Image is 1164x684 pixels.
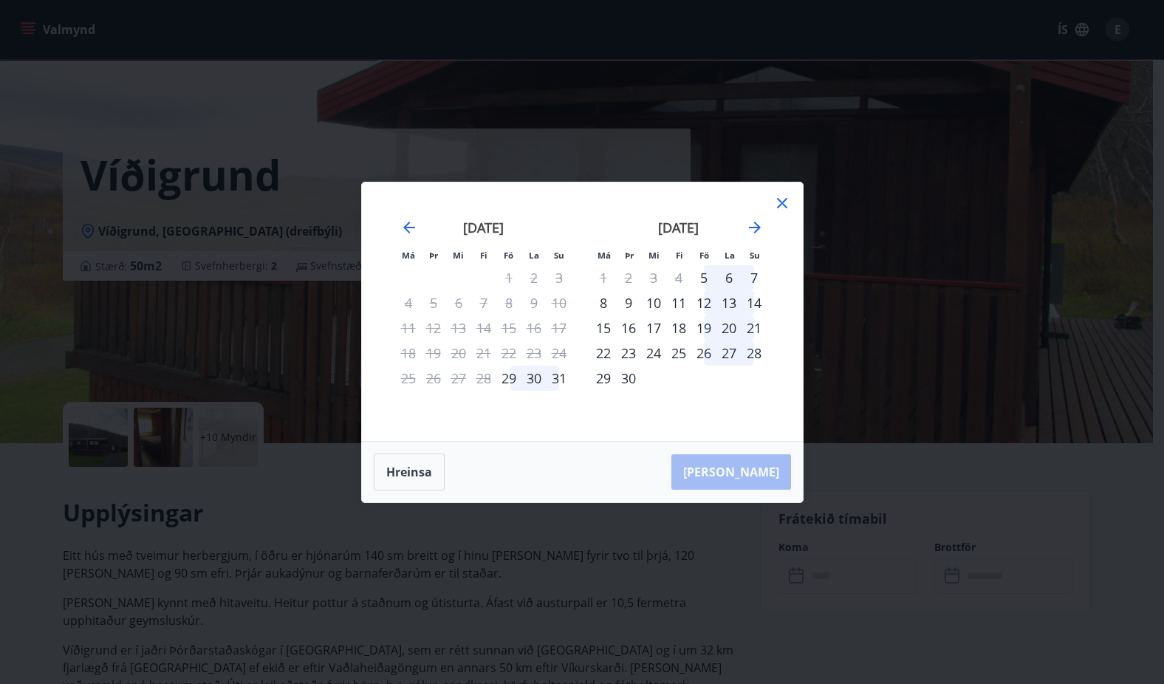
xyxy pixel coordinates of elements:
small: Fö [699,250,709,261]
div: 29 [591,366,616,391]
div: 26 [691,341,716,366]
div: 30 [616,366,641,391]
td: Choose þriðjudagur, 23. september 2025 as your check-in date. It’s available. [616,341,641,366]
div: 12 [691,290,716,315]
small: Fö [504,250,513,261]
td: Choose fimmtudagur, 25. september 2025 as your check-in date. It’s available. [666,341,691,366]
td: Not available. laugardagur, 2. ágúst 2025 [521,265,547,290]
td: Choose mánudagur, 15. september 2025 as your check-in date. It’s available. [591,315,616,341]
div: 30 [521,366,547,391]
td: Not available. fimmtudagur, 7. ágúst 2025 [471,290,496,315]
td: Choose laugardagur, 27. september 2025 as your check-in date. It’s available. [716,341,742,366]
td: Choose föstudagur, 26. september 2025 as your check-in date. It’s available. [691,341,716,366]
td: Not available. þriðjudagur, 5. ágúst 2025 [421,290,446,315]
td: Choose sunnudagur, 7. september 2025 as your check-in date. It’s available. [742,265,767,290]
small: Su [750,250,760,261]
td: Choose mánudagur, 8. september 2025 as your check-in date. It’s available. [591,290,616,315]
td: Not available. mánudagur, 11. ágúst 2025 [396,315,421,341]
td: Choose miðvikudagur, 17. september 2025 as your check-in date. It’s available. [641,315,666,341]
small: Má [402,250,415,261]
td: Choose þriðjudagur, 30. september 2025 as your check-in date. It’s available. [616,366,641,391]
td: Not available. miðvikudagur, 20. ágúst 2025 [446,341,471,366]
div: Move backward to switch to the previous month. [400,219,418,236]
small: La [725,250,735,261]
td: Not available. laugardagur, 9. ágúst 2025 [521,290,547,315]
div: 14 [742,290,767,315]
td: Choose mánudagur, 22. september 2025 as your check-in date. It’s available. [591,341,616,366]
td: Not available. miðvikudagur, 27. ágúst 2025 [446,366,471,391]
strong: [DATE] [463,219,504,236]
div: 20 [716,315,742,341]
td: Not available. miðvikudagur, 13. ágúst 2025 [446,315,471,341]
td: Not available. sunnudagur, 3. ágúst 2025 [547,265,572,290]
td: Not available. laugardagur, 16. ágúst 2025 [521,315,547,341]
div: Aðeins innritun í boði [691,265,716,290]
td: Choose fimmtudagur, 11. september 2025 as your check-in date. It’s available. [666,290,691,315]
div: 21 [742,315,767,341]
small: Fi [480,250,487,261]
div: Aðeins innritun í boði [496,366,521,391]
div: Move forward to switch to the next month. [746,219,764,236]
div: 31 [547,366,572,391]
div: 23 [616,341,641,366]
td: Choose laugardagur, 13. september 2025 as your check-in date. It’s available. [716,290,742,315]
small: Mi [648,250,660,261]
td: Not available. fimmtudagur, 28. ágúst 2025 [471,366,496,391]
td: Choose miðvikudagur, 10. september 2025 as your check-in date. It’s available. [641,290,666,315]
td: Choose laugardagur, 20. september 2025 as your check-in date. It’s available. [716,315,742,341]
div: 15 [591,315,616,341]
small: Mi [453,250,464,261]
div: 9 [616,290,641,315]
small: La [529,250,539,261]
td: Not available. mánudagur, 18. ágúst 2025 [396,341,421,366]
td: Choose þriðjudagur, 16. september 2025 as your check-in date. It’s available. [616,315,641,341]
button: Hreinsa [374,454,445,490]
div: 11 [666,290,691,315]
td: Choose fimmtudagur, 18. september 2025 as your check-in date. It’s available. [666,315,691,341]
div: 24 [641,341,666,366]
td: Not available. mánudagur, 25. ágúst 2025 [396,366,421,391]
div: 18 [666,315,691,341]
td: Not available. fimmtudagur, 14. ágúst 2025 [471,315,496,341]
td: Choose sunnudagur, 28. september 2025 as your check-in date. It’s available. [742,341,767,366]
td: Not available. föstudagur, 22. ágúst 2025 [496,341,521,366]
div: 19 [691,315,716,341]
td: Not available. föstudagur, 15. ágúst 2025 [496,315,521,341]
td: Not available. sunnudagur, 17. ágúst 2025 [547,315,572,341]
td: Choose föstudagur, 19. september 2025 as your check-in date. It’s available. [691,315,716,341]
small: Má [598,250,611,261]
td: Choose mánudagur, 29. september 2025 as your check-in date. It’s available. [591,366,616,391]
td: Not available. fimmtudagur, 4. september 2025 [666,265,691,290]
div: 28 [742,341,767,366]
small: Þr [625,250,634,261]
td: Not available. mánudagur, 4. ágúst 2025 [396,290,421,315]
td: Not available. föstudagur, 8. ágúst 2025 [496,290,521,315]
small: Su [554,250,564,261]
td: Choose sunnudagur, 31. ágúst 2025 as your check-in date. It’s available. [547,366,572,391]
td: Choose föstudagur, 29. ágúst 2025 as your check-in date. It’s available. [496,366,521,391]
td: Not available. miðvikudagur, 3. september 2025 [641,265,666,290]
div: 8 [591,290,616,315]
td: Not available. þriðjudagur, 2. september 2025 [616,265,641,290]
td: Choose sunnudagur, 21. september 2025 as your check-in date. It’s available. [742,315,767,341]
small: Fi [676,250,683,261]
td: Not available. mánudagur, 1. september 2025 [591,265,616,290]
td: Choose sunnudagur, 14. september 2025 as your check-in date. It’s available. [742,290,767,315]
strong: [DATE] [658,219,699,236]
td: Not available. fimmtudagur, 21. ágúst 2025 [471,341,496,366]
td: Not available. laugardagur, 23. ágúst 2025 [521,341,547,366]
td: Not available. þriðjudagur, 26. ágúst 2025 [421,366,446,391]
td: Choose laugardagur, 30. ágúst 2025 as your check-in date. It’s available. [521,366,547,391]
td: Not available. þriðjudagur, 19. ágúst 2025 [421,341,446,366]
div: 25 [666,341,691,366]
div: 22 [591,341,616,366]
td: Not available. miðvikudagur, 6. ágúst 2025 [446,290,471,315]
div: 7 [742,265,767,290]
td: Choose föstudagur, 12. september 2025 as your check-in date. It’s available. [691,290,716,315]
div: 10 [641,290,666,315]
td: Not available. föstudagur, 1. ágúst 2025 [496,265,521,290]
div: 6 [716,265,742,290]
div: 16 [616,315,641,341]
small: Þr [429,250,438,261]
div: 13 [716,290,742,315]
